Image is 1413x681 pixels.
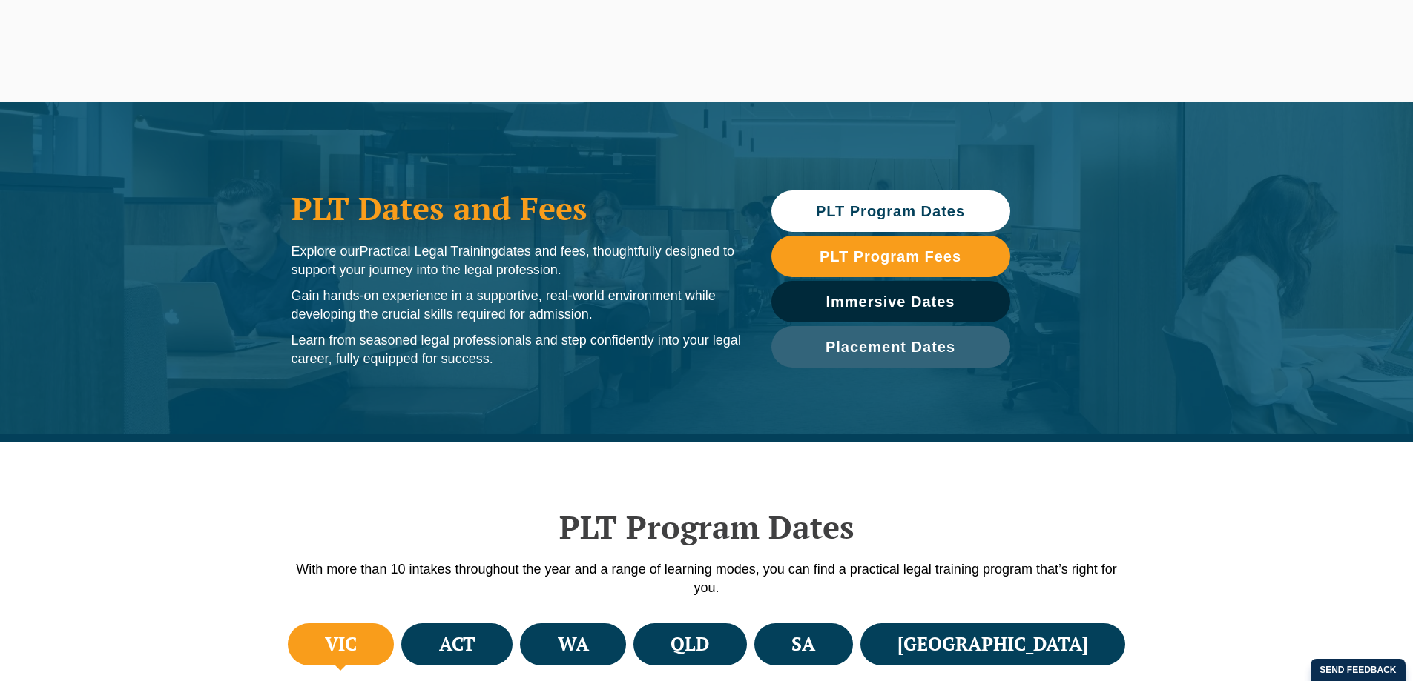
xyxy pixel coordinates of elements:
[771,190,1010,232] a: PLT Program Dates
[816,204,965,219] span: PLT Program Dates
[292,287,742,324] p: Gain hands-on experience in a supportive, real-world environment while developing the crucial ski...
[292,190,742,227] h1: PLT Dates and Fees
[292,331,742,368] p: Learn from seasoned legal professionals and step confidently into your legal career, fully equipp...
[771,326,1010,368] a: Placement Dates
[826,294,955,309] span: Immersive Dates
[791,632,815,657] h4: SA
[771,236,1010,277] a: PLT Program Fees
[360,244,498,259] span: Practical Legal Training
[771,281,1010,322] a: Immersive Dates
[439,632,475,657] h4: ACT
[671,632,709,657] h4: QLD
[284,560,1130,597] p: With more than 10 intakes throughout the year and a range of learning modes, you can find a pract...
[284,508,1130,545] h2: PLT Program Dates
[826,339,955,354] span: Placement Dates
[820,249,961,264] span: PLT Program Fees
[558,632,589,657] h4: WA
[292,242,742,279] p: Explore our dates and fees, thoughtfully designed to support your journey into the legal profession.
[325,632,357,657] h4: VIC
[897,632,1088,657] h4: [GEOGRAPHIC_DATA]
